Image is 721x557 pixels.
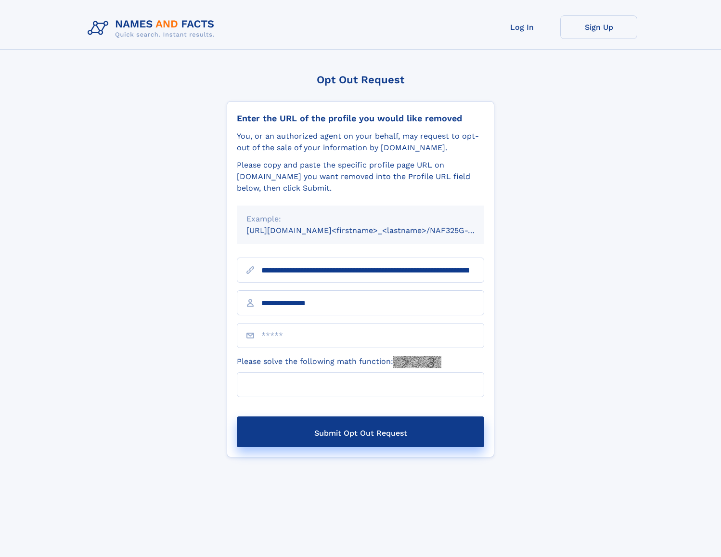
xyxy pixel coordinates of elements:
div: Please copy and paste the specific profile page URL on [DOMAIN_NAME] you want removed into the Pr... [237,159,484,194]
img: Logo Names and Facts [84,15,222,41]
a: Sign Up [560,15,637,39]
button: Submit Opt Out Request [237,416,484,447]
div: You, or an authorized agent on your behalf, may request to opt-out of the sale of your informatio... [237,130,484,154]
a: Log In [483,15,560,39]
label: Please solve the following math function: [237,356,441,368]
div: Example: [246,213,475,225]
div: Opt Out Request [227,74,494,86]
small: [URL][DOMAIN_NAME]<firstname>_<lastname>/NAF325G-xxxxxxxx [246,226,502,235]
div: Enter the URL of the profile you would like removed [237,113,484,124]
